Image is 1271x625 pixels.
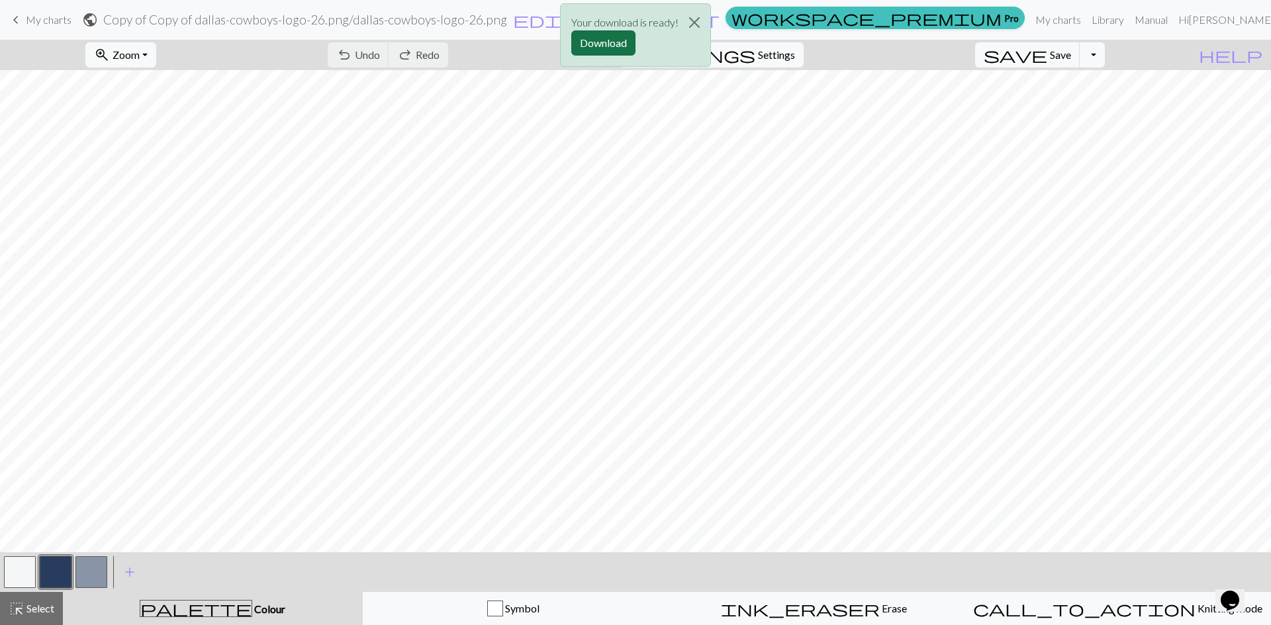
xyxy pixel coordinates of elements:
span: Select [24,602,54,614]
span: Colour [252,603,285,615]
span: Knitting mode [1196,602,1262,614]
button: Colour [63,592,363,625]
p: Your download is ready! [571,15,679,30]
span: ink_eraser [721,599,880,618]
button: Erase [663,592,965,625]
span: Symbol [503,602,540,614]
button: Download [571,30,635,56]
span: Erase [880,602,907,614]
span: add [122,563,138,581]
span: call_to_action [973,599,1196,618]
iframe: chat widget [1215,572,1258,612]
button: Close [679,4,710,41]
span: palette [140,599,252,618]
button: Symbol [363,592,664,625]
button: Knitting mode [965,592,1271,625]
span: highlight_alt [9,599,24,618]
